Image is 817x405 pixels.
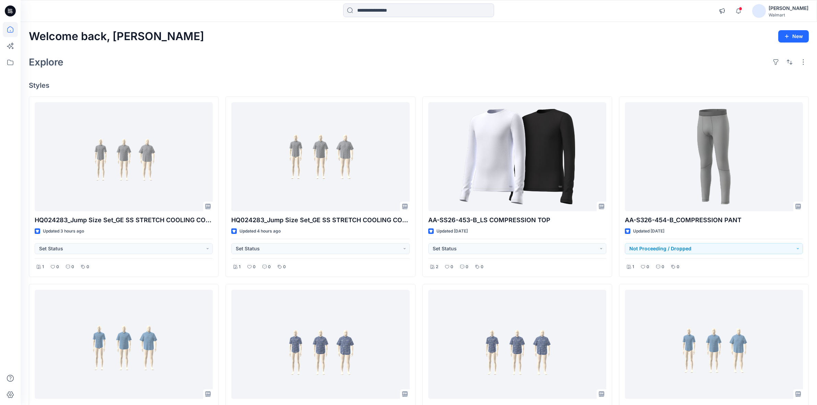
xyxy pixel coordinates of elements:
p: Updated [DATE] [633,228,664,235]
p: 0 [481,263,483,271]
p: 0 [677,263,679,271]
p: 0 [56,263,59,271]
p: AA-SS26-453-B_LS COMPRESSION TOP [428,215,606,225]
a: GE17260881_Jump Size Set_GE SS Slub Cotton Shirt [231,290,409,399]
p: 0 [466,263,468,271]
p: 0 [268,263,271,271]
div: [PERSON_NAME] [769,4,808,12]
p: 0 [71,263,74,271]
img: avatar [752,4,766,18]
p: Updated 3 hours ago [43,228,84,235]
p: HQ024283_Jump Size Set_GE SS STRETCH COOLING COMMUTER SHIRT [231,215,409,225]
p: 0 [253,263,256,271]
p: HQ024283_Jump Size Set_GE SS STRETCH COOLING COMMUTER SHIRT [35,215,213,225]
button: New [778,30,809,43]
p: 0 [283,263,286,271]
a: HQ024283_Jump Size Set_GE SS STRETCH COOLING COMMUTER SHIRT [231,102,409,211]
a: GE17260881_Jump Size Set_GE SS Slub Cotton Shirt [428,290,606,399]
a: AA-SS26-453-B_LS COMPRESSION TOP [428,102,606,211]
div: Walmart [769,12,808,17]
a: GE17260882_Jump Size Set_GE SS Chambray Shirt [625,290,803,399]
p: AA-S326-454-B_COMPRESSION PANT [625,215,803,225]
p: 0 [451,263,453,271]
p: Updated [DATE] [436,228,468,235]
h2: Explore [29,57,63,68]
a: HQ024283_Jump Size Set_GE SS STRETCH COOLING COMMUTER SHIRT [35,102,213,211]
p: 1 [239,263,241,271]
p: 0 [662,263,664,271]
p: Updated 4 hours ago [240,228,281,235]
p: 0 [646,263,649,271]
h2: Welcome back, [PERSON_NAME] [29,30,204,43]
a: GE17260882_Jump Size Set_GE SS Chambray Shirt [35,290,213,399]
a: AA-S326-454-B_COMPRESSION PANT [625,102,803,211]
p: 1 [632,263,634,271]
p: 2 [436,263,438,271]
h4: Styles [29,81,809,90]
p: 0 [86,263,89,271]
p: 1 [42,263,44,271]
